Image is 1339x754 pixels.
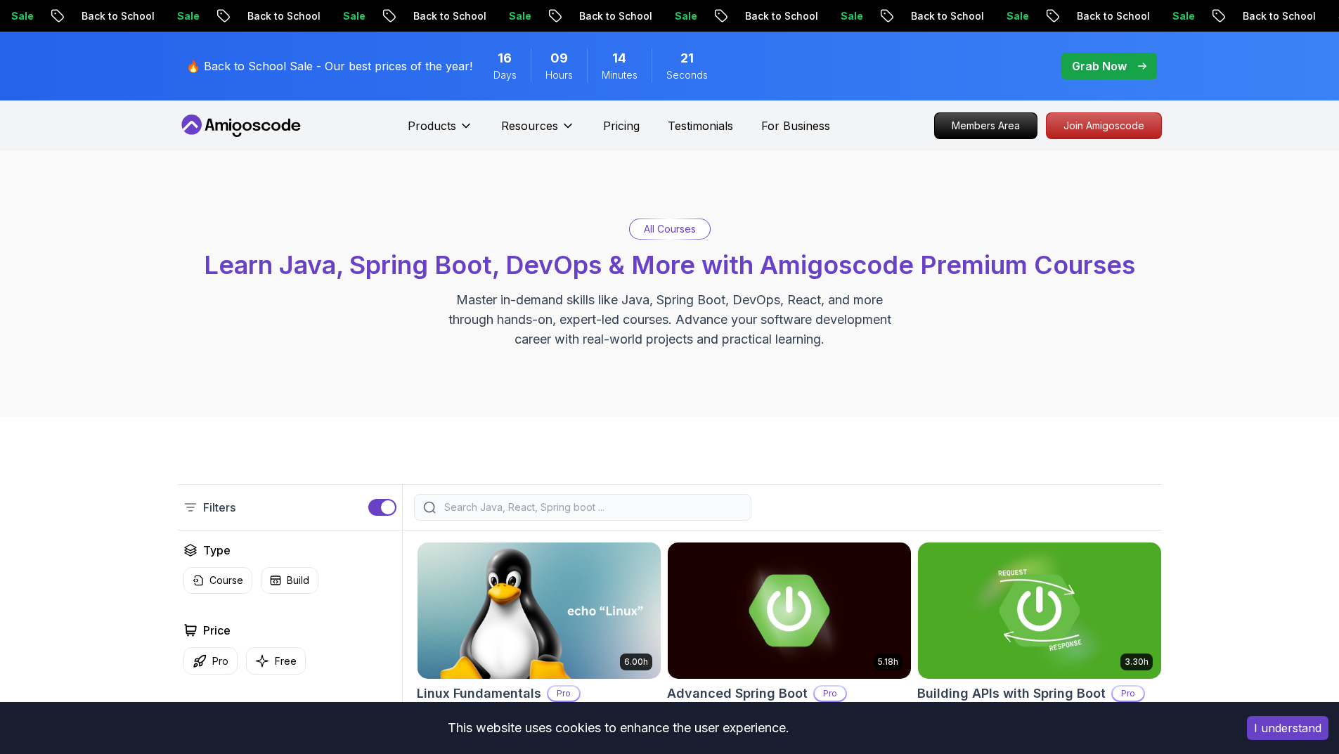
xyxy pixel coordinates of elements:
[917,542,1162,750] a: Building APIs with Spring Boot card3.30hBuilding APIs with Spring BootProLearn to build robust, s...
[1063,9,1159,23] p: Back to School
[603,117,640,134] a: Pricing
[246,647,306,675] button: Free
[408,117,473,145] button: Products
[827,9,872,23] p: Sale
[550,48,568,68] span: 9 Hours
[501,117,575,145] button: Resources
[898,9,993,23] p: Back to School
[602,68,638,82] span: Minutes
[408,117,456,134] p: Products
[1072,58,1127,74] p: Grab Now
[275,654,297,668] p: Free
[1247,716,1328,740] button: Accept cookies
[400,9,496,23] p: Back to School
[668,542,911,679] img: Advanced Spring Boot card
[935,113,1037,138] p: Members Area
[878,656,898,668] p: 5.18h
[186,58,472,74] p: 🔥 Back to School Sale - Our best prices of the year!
[418,542,661,679] img: Linux Fundamentals card
[417,542,661,736] a: Linux Fundamentals card6.00hLinux FundamentalsProLearn the fundamentals of Linux and how to use t...
[204,249,1135,280] span: Learn Java, Spring Boot, DevOps & More with Amigoscode Premium Courses
[501,117,558,134] p: Resources
[666,68,708,82] span: Seconds
[287,573,309,587] p: Build
[330,9,375,23] p: Sale
[203,542,231,559] h2: Type
[212,654,228,668] p: Pro
[667,684,808,703] h2: Advanced Spring Boot
[815,687,846,701] p: Pro
[261,567,318,594] button: Build
[1125,656,1149,668] p: 3.30h
[164,9,209,23] p: Sale
[548,687,579,701] p: Pro
[1113,687,1144,701] p: Pro
[1159,9,1204,23] p: Sale
[993,9,1038,23] p: Sale
[661,9,706,23] p: Sale
[183,647,238,675] button: Pro
[667,542,912,750] a: Advanced Spring Boot card5.18hAdvanced Spring BootProDive deep into Spring Boot with our advanced...
[545,68,573,82] span: Hours
[183,567,252,594] button: Course
[612,48,626,68] span: 14 Minutes
[434,290,906,349] p: Master in-demand skills like Java, Spring Boot, DevOps, React, and more through hands-on, expert-...
[11,713,1226,743] div: This website uses cookies to enhance the user experience.
[1046,112,1162,139] a: Join Amigoscode
[68,9,164,23] p: Back to School
[1229,9,1325,23] p: Back to School
[680,48,694,68] span: 21 Seconds
[918,542,1161,679] img: Building APIs with Spring Boot card
[234,9,330,23] p: Back to School
[917,684,1106,703] h2: Building APIs with Spring Boot
[496,9,541,23] p: Sale
[732,9,827,23] p: Back to School
[761,117,830,134] a: For Business
[493,68,517,82] span: Days
[203,499,235,516] p: Filters
[934,112,1037,139] a: Members Area
[1047,113,1161,138] p: Join Amigoscode
[668,117,733,134] a: Testimonials
[203,622,231,639] h2: Price
[441,500,742,514] input: Search Java, React, Spring boot ...
[566,9,661,23] p: Back to School
[209,573,243,587] p: Course
[417,684,541,703] h2: Linux Fundamentals
[644,222,696,236] p: All Courses
[498,48,512,68] span: 16 Days
[624,656,648,668] p: 6.00h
